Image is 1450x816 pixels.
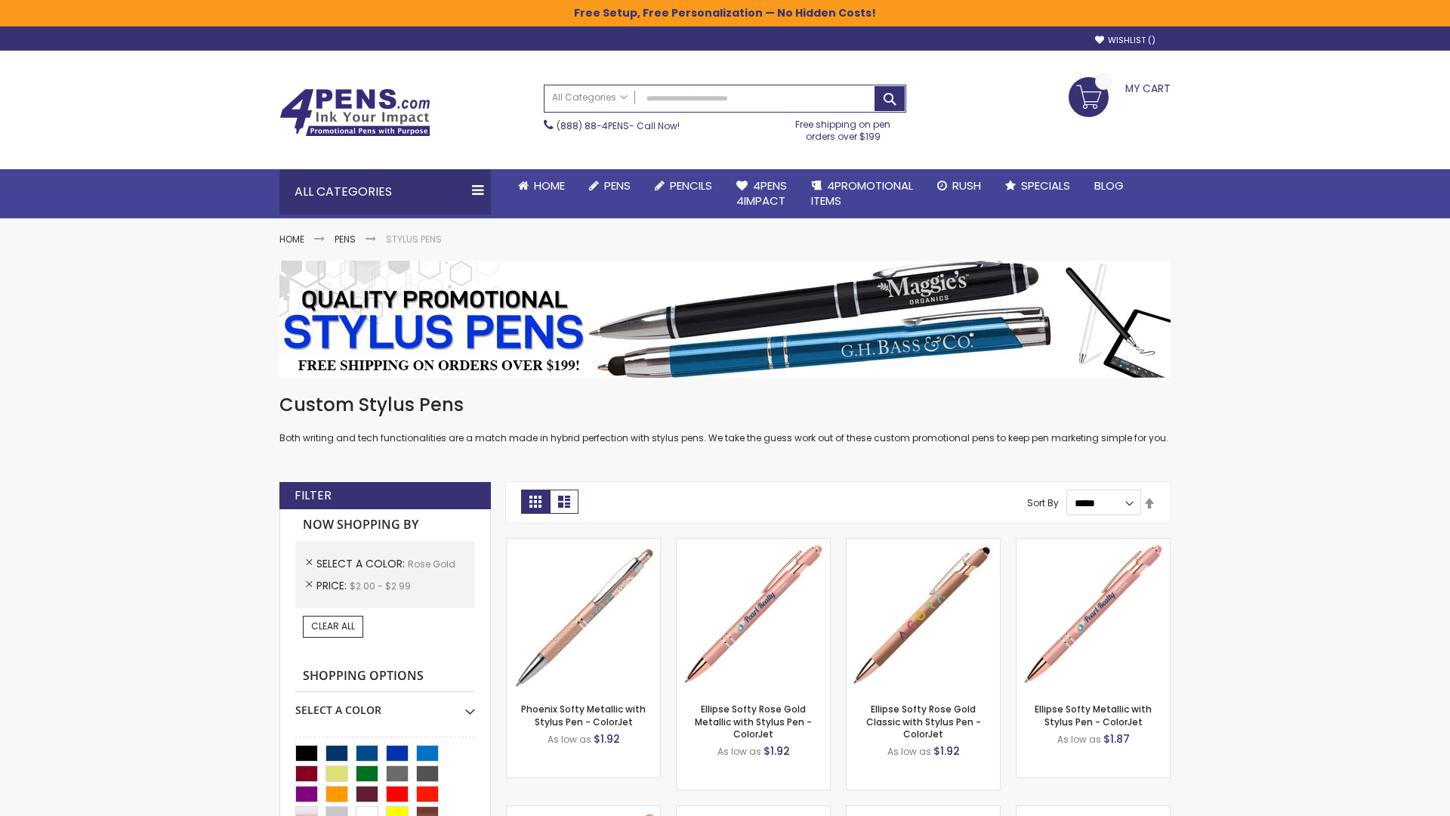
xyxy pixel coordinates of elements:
[677,539,830,692] img: Ellipse Softy Rose Gold Metallic with Stylus Pen - ColorJet-Rose Gold
[695,703,812,740] a: Ellipse Softy Rose Gold Metallic with Stylus Pen - ColorJet
[780,113,907,143] div: Free shipping on pen orders over $199
[316,556,408,571] span: Select A Color
[295,692,475,718] div: Select A Color
[552,91,628,104] span: All Categories
[1103,731,1130,746] span: $1.87
[311,620,355,632] span: Clear All
[604,178,631,193] span: Pens
[295,660,475,693] strong: Shopping Options
[1021,178,1070,193] span: Specials
[279,393,1171,417] h1: Custom Stylus Pens
[295,509,475,541] strong: Now Shopping by
[724,169,799,218] a: 4Pens4impact
[933,743,960,759] span: $1.92
[594,731,620,746] span: $1.92
[295,487,332,504] strong: Filter
[279,169,491,215] div: All Categories
[1017,538,1170,551] a: Ellipse Softy Metallic with Stylus Pen - ColorJet-Rose Gold
[521,490,550,514] strong: Grid
[1027,496,1059,509] label: Sort By
[866,703,981,740] a: Ellipse Softy Rose Gold Classic with Stylus Pen - ColorJet
[677,538,830,551] a: Ellipse Softy Rose Gold Metallic with Stylus Pen - ColorJet-Rose Gold
[548,733,591,746] span: As low as
[764,743,790,759] span: $1.92
[717,745,761,758] span: As low as
[521,703,646,728] a: Phoenix Softy Metallic with Stylus Pen - ColorJet
[534,178,565,193] span: Home
[507,539,660,692] img: Phoenix Softy Metallic with Stylus Pen - ColorJet-Rose gold
[316,578,350,593] span: Price
[799,169,925,218] a: 4PROMOTIONALITEMS
[279,88,430,137] img: 4Pens Custom Pens and Promotional Products
[507,538,660,551] a: Phoenix Softy Metallic with Stylus Pen - ColorJet-Rose gold
[925,169,993,202] a: Rush
[847,538,1000,551] a: Ellipse Softy Rose Gold Classic with Stylus Pen - ColorJet-Rose Gold
[279,393,1171,445] div: Both writing and tech functionalities are a match made in hybrid perfection with stylus pens. We ...
[887,745,931,758] span: As low as
[408,558,455,570] span: Rose Gold
[506,169,577,202] a: Home
[386,233,442,246] strong: Stylus Pens
[1094,178,1124,193] span: Blog
[335,233,356,246] a: Pens
[811,178,913,209] span: 4PROMOTIONAL ITEMS
[577,169,643,202] a: Pens
[670,178,712,193] span: Pencils
[557,119,680,132] span: - Call Now!
[643,169,724,202] a: Pencils
[952,178,981,193] span: Rush
[303,616,363,637] a: Clear All
[1057,733,1101,746] span: As low as
[993,169,1082,202] a: Specials
[1095,35,1155,46] a: Wishlist
[350,580,411,592] span: $2.00 - $2.99
[1082,169,1136,202] a: Blog
[557,119,629,132] a: (888) 88-4PENS
[736,178,787,209] span: 4Pens 4impact
[545,85,635,110] a: All Categories
[1017,539,1170,692] img: Ellipse Softy Metallic with Stylus Pen - ColorJet-Rose Gold
[279,261,1171,378] img: Stylus Pens
[847,539,1000,692] img: Ellipse Softy Rose Gold Classic with Stylus Pen - ColorJet-Rose Gold
[1035,703,1152,728] a: Ellipse Softy Metallic with Stylus Pen - ColorJet
[279,233,304,246] a: Home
